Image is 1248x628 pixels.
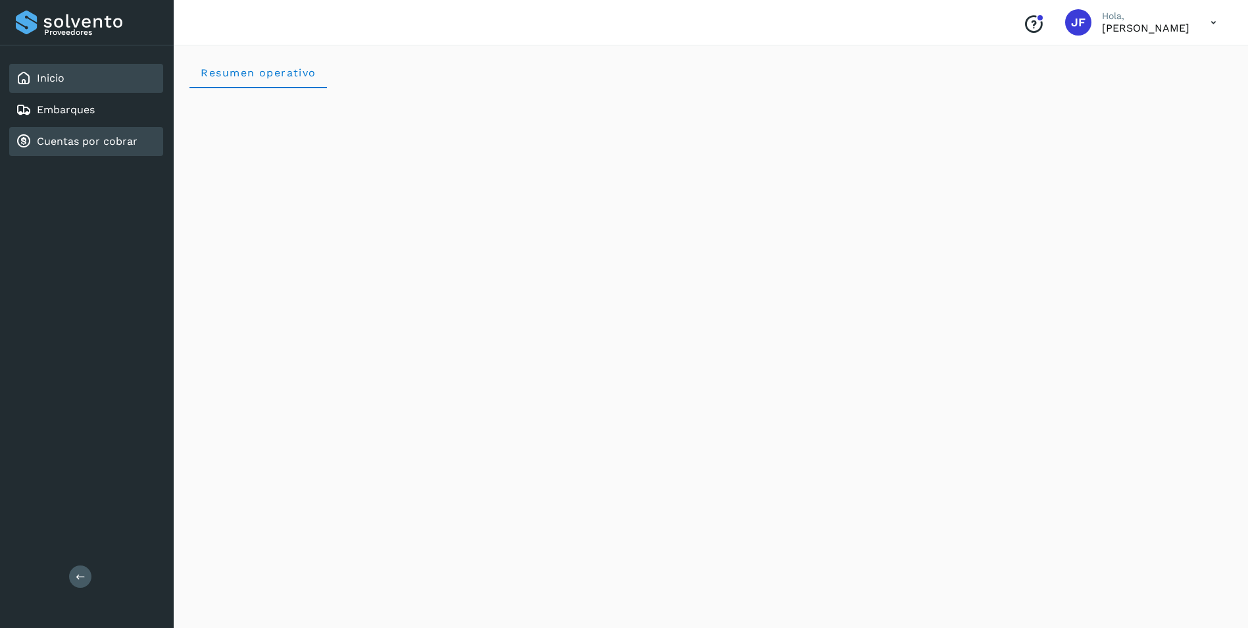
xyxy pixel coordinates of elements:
[44,28,158,37] p: Proveedores
[37,72,64,84] a: Inicio
[1102,11,1189,22] p: Hola,
[1102,22,1189,34] p: JUAN FRANCISCO PARDO MARTINEZ
[9,64,163,93] div: Inicio
[37,103,95,116] a: Embarques
[9,127,163,156] div: Cuentas por cobrar
[9,95,163,124] div: Embarques
[200,66,316,79] span: Resumen operativo
[37,135,137,147] a: Cuentas por cobrar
